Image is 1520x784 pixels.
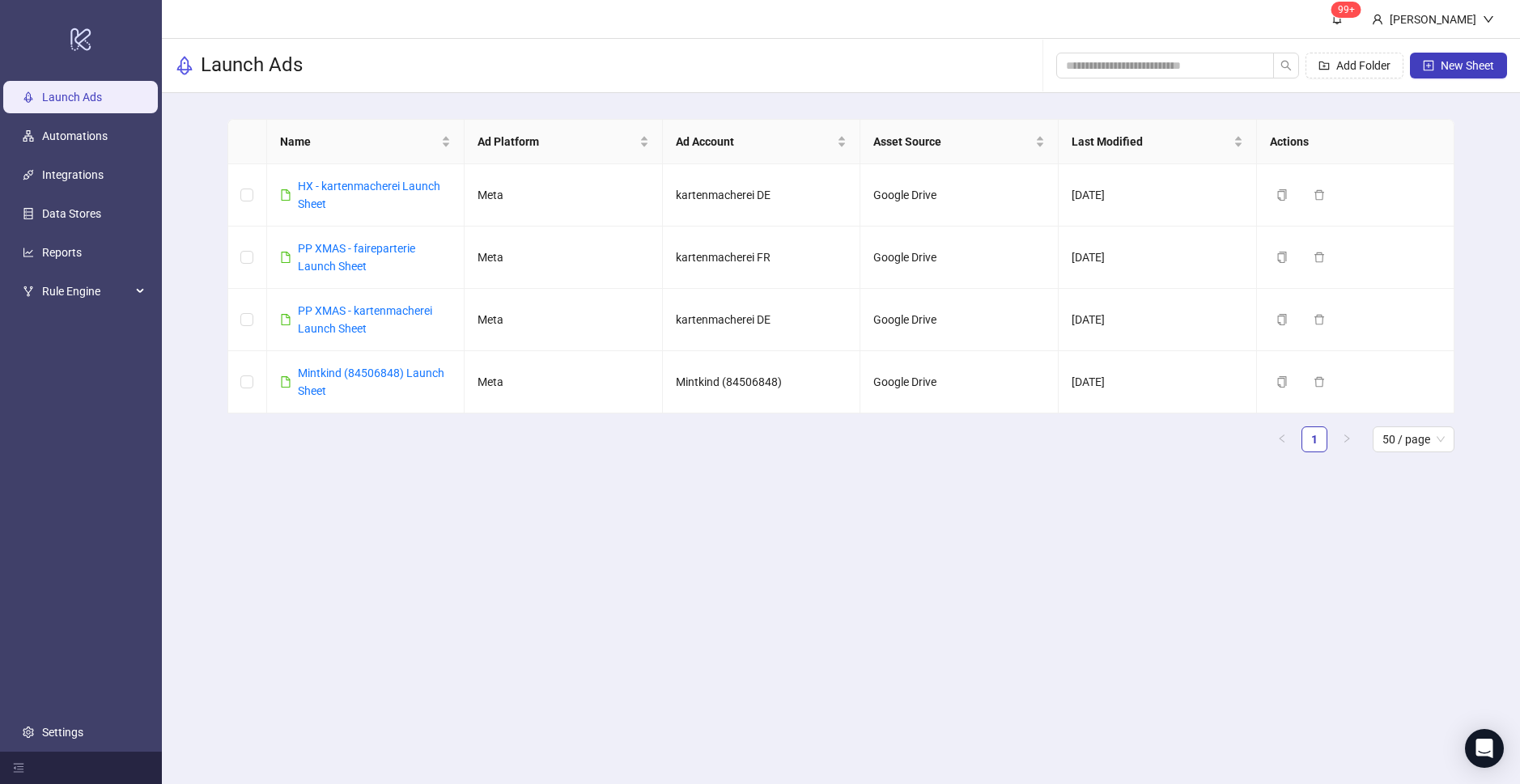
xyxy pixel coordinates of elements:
span: Rule Engine [42,275,131,307]
span: delete [1314,314,1325,325]
span: delete [1314,376,1325,388]
td: Meta [465,351,663,413]
span: Add Folder [1336,59,1391,72]
span: delete [1314,189,1325,201]
span: file [280,314,291,325]
span: Asset Source [873,133,1032,150]
th: Last Modified [1059,120,1257,164]
td: kartenmacherei DE [663,164,861,227]
span: 50 / page [1382,427,1445,451]
li: Previous Page [1269,426,1295,452]
span: search [1280,60,1292,71]
span: bell [1331,13,1343,24]
td: Google Drive [860,164,1059,227]
a: PP XMAS - kartenmacherei Launch Sheet [298,304,432,335]
button: left [1269,426,1295,452]
td: Google Drive [860,289,1059,351]
td: Meta [465,289,663,351]
a: Data Stores [42,207,101,220]
th: Asset Source [860,120,1059,164]
td: Mintkind (84506848) [663,351,861,413]
a: Automations [42,129,108,142]
span: menu-fold [13,762,24,773]
a: 1 [1302,427,1327,451]
sup: 439 [1331,2,1361,18]
a: Launch Ads [42,91,102,104]
th: Name [267,120,465,164]
button: Add Folder [1306,53,1403,78]
span: file [280,252,291,263]
a: HX - kartenmacherei Launch Sheet [298,180,440,210]
a: PP XMAS - faireparterie Launch Sheet [298,242,415,273]
span: copy [1276,189,1288,201]
span: user [1372,14,1383,25]
td: Meta [465,227,663,289]
span: copy [1276,376,1288,388]
span: plus-square [1423,60,1434,71]
td: Google Drive [860,351,1059,413]
div: Open Intercom Messenger [1465,729,1504,768]
a: Mintkind (84506848) Launch Sheet [298,367,444,397]
span: file [280,189,291,201]
h3: Launch Ads [201,53,303,78]
span: left [1277,434,1287,443]
span: copy [1276,314,1288,325]
span: New Sheet [1441,59,1494,72]
span: Name [280,133,439,150]
button: right [1334,426,1360,452]
td: kartenmacherei FR [663,227,861,289]
span: copy [1276,252,1288,263]
a: Reports [42,246,82,259]
td: Meta [465,164,663,227]
span: rocket [175,56,194,75]
span: fork [23,286,34,297]
td: kartenmacherei DE [663,289,861,351]
a: Settings [42,726,83,739]
span: file [280,376,291,388]
td: [DATE] [1059,227,1257,289]
a: Integrations [42,168,104,181]
th: Ad Platform [465,120,663,164]
li: Next Page [1334,426,1360,452]
div: [PERSON_NAME] [1383,11,1483,28]
li: 1 [1301,426,1327,452]
th: Actions [1257,120,1455,164]
th: Ad Account [663,120,861,164]
span: right [1342,434,1352,443]
td: [DATE] [1059,351,1257,413]
span: delete [1314,252,1325,263]
span: Last Modified [1072,133,1230,150]
span: Ad Account [676,133,834,150]
span: folder-add [1318,60,1330,71]
td: Google Drive [860,227,1059,289]
div: Page Size [1373,426,1454,452]
span: down [1483,14,1494,25]
span: Ad Platform [478,133,636,150]
td: [DATE] [1059,164,1257,227]
td: [DATE] [1059,289,1257,351]
button: New Sheet [1410,53,1507,78]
